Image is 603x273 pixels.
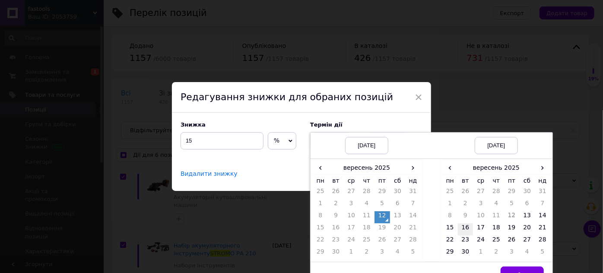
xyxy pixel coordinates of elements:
[328,162,406,175] th: вересень 2025
[343,199,359,211] td: 3
[359,235,374,248] td: 25
[458,223,473,235] td: 16
[442,211,458,223] td: 8
[390,223,406,235] td: 20
[535,187,550,199] td: 31
[328,223,344,235] td: 16
[181,92,393,102] span: Редагування знижки для обраних позицій
[504,175,520,187] th: пт
[489,187,504,199] td: 28
[473,187,489,199] td: 27
[520,187,535,199] td: 30
[504,248,520,260] td: 3
[359,223,374,235] td: 18
[489,248,504,260] td: 2
[405,187,421,199] td: 31
[504,211,520,223] td: 12
[415,90,422,105] span: ×
[504,235,520,248] td: 26
[405,248,421,260] td: 5
[359,199,374,211] td: 4
[313,211,328,223] td: 8
[489,175,504,187] th: чт
[458,162,535,175] th: вересень 2025
[489,235,504,248] td: 25
[442,248,458,260] td: 29
[473,211,489,223] td: 10
[390,199,406,211] td: 6
[458,187,473,199] td: 26
[359,248,374,260] td: 2
[390,248,406,260] td: 4
[473,175,489,187] th: ср
[374,211,390,223] td: 12
[405,211,421,223] td: 14
[343,211,359,223] td: 10
[489,223,504,235] td: 18
[374,175,390,187] th: пт
[328,211,344,223] td: 9
[442,162,458,174] span: ‹
[343,248,359,260] td: 1
[520,199,535,211] td: 6
[535,175,550,187] th: нд
[313,223,328,235] td: 15
[473,235,489,248] td: 24
[328,248,344,260] td: 30
[535,235,550,248] td: 28
[390,211,406,223] td: 13
[343,175,359,187] th: ср
[535,199,550,211] td: 7
[181,132,263,149] input: 0
[181,170,238,178] span: Видалити знижку
[535,211,550,223] td: 14
[458,248,473,260] td: 30
[343,187,359,199] td: 27
[520,175,535,187] th: сб
[442,235,458,248] td: 22
[442,223,458,235] td: 15
[313,248,328,260] td: 29
[520,211,535,223] td: 13
[313,199,328,211] td: 1
[535,248,550,260] td: 5
[520,223,535,235] td: 20
[328,235,344,248] td: 23
[442,175,458,187] th: пн
[328,175,344,187] th: вт
[475,137,518,154] div: [DATE]
[328,187,344,199] td: 26
[313,175,328,187] th: пн
[535,223,550,235] td: 21
[405,223,421,235] td: 21
[343,235,359,248] td: 24
[473,223,489,235] td: 17
[313,235,328,248] td: 22
[390,235,406,248] td: 27
[390,175,406,187] th: сб
[374,187,390,199] td: 29
[343,223,359,235] td: 17
[374,248,390,260] td: 3
[310,121,422,128] label: Термін дії
[374,223,390,235] td: 19
[442,187,458,199] td: 25
[504,187,520,199] td: 29
[520,248,535,260] td: 4
[473,248,489,260] td: 1
[405,235,421,248] td: 28
[489,211,504,223] td: 11
[442,199,458,211] td: 1
[504,199,520,211] td: 5
[504,223,520,235] td: 19
[390,187,406,199] td: 30
[535,162,550,174] span: ›
[359,211,374,223] td: 11
[489,199,504,211] td: 4
[405,162,421,174] span: ›
[274,137,279,144] span: %
[473,199,489,211] td: 3
[458,175,473,187] th: вт
[405,175,421,187] th: нд
[405,199,421,211] td: 7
